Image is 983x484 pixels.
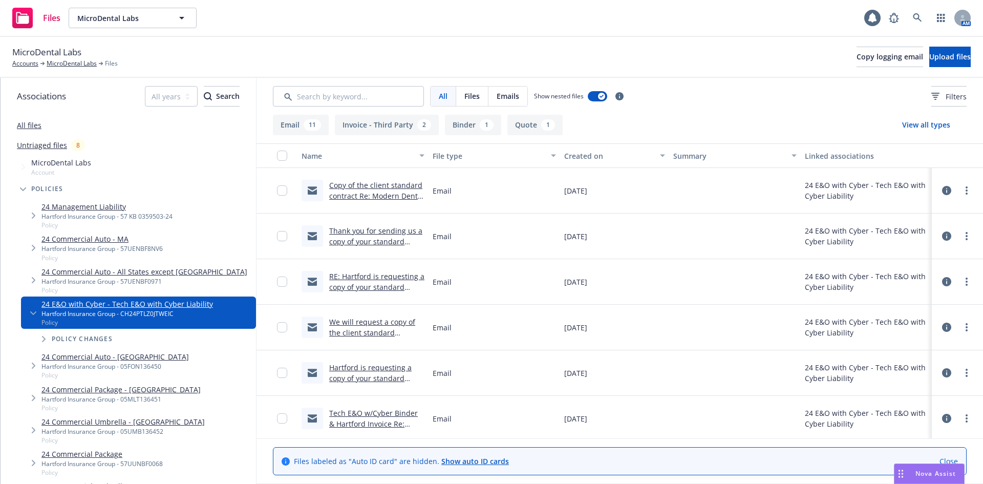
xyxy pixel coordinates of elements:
[960,184,973,197] a: more
[960,230,973,242] a: more
[857,52,923,61] span: Copy logging email
[564,231,587,242] span: [DATE]
[329,408,420,461] a: Tech E&O w/Cyber Binder & Hartford Invoice Re: Modern Dental CH24PTLZ0JTWEIC - Binder (Encrypted ...
[564,368,587,378] span: [DATE]
[41,299,213,309] a: 24 E&O with Cyber - Tech E&O with Cyber Liability
[41,459,163,468] div: Hartford Insurance Group - 57UUNBF0068
[915,469,956,478] span: Nova Assist
[805,408,928,429] div: 24 E&O with Cyber - Tech E&O with Cyber Liability
[433,231,452,242] span: Email
[41,427,205,436] div: Hartford Insurance Group - 05UMB136452
[41,362,189,371] div: Hartford Insurance Group - 05FON136450
[277,277,287,287] input: Toggle Row Selected
[884,8,904,28] a: Report a Bug
[302,151,413,161] div: Name
[41,221,173,229] span: Policy
[17,90,66,103] span: Associations
[277,368,287,378] input: Toggle Row Selected
[433,185,452,196] span: Email
[497,91,519,101] span: Emails
[805,362,928,384] div: 24 E&O with Cyber - Tech E&O with Cyber Liability
[329,363,424,415] a: Hartford is requesting a copy of your standard contract Re: MicroDental Labs - Tech E&O with Cybe...
[960,412,973,425] a: more
[433,413,452,424] span: Email
[805,271,928,292] div: 24 E&O with Cyber - Tech E&O with Cyber Liability
[294,456,509,467] span: Files labeled as "Auto ID card" are hidden.
[105,59,118,68] span: Files
[41,266,247,277] a: 24 Commercial Auto - All States except [GEOGRAPHIC_DATA]
[433,277,452,287] span: Email
[273,115,329,135] button: Email
[41,277,247,286] div: Hartford Insurance Group - 57UENBF0971
[564,322,587,333] span: [DATE]
[441,456,509,466] a: Show auto ID cards
[805,180,928,201] div: 24 E&O with Cyber - Tech E&O with Cyber Liability
[805,317,928,338] div: 24 E&O with Cyber - Tech E&O with Cyber Liability
[41,395,201,404] div: Hartford Insurance Group - 05MLT136451
[204,86,240,107] button: SearchSearch
[329,226,424,279] a: Thank you for sending us a copy of your standard contract Re: MicroDental Labs - Tech E&O with Cy...
[894,464,907,483] div: Drag to move
[329,180,424,222] a: Copy of the client standard contract Re: Modern Dental CH24PTLZ0JTWEIC (Encrypted Delivery)
[31,168,91,177] span: Account
[507,115,563,135] button: Quote
[304,119,321,131] div: 11
[907,8,928,28] a: Search
[329,317,417,381] a: We will request a copy of the client standard contract & forward to you Re: Modern Dental CH24PTL...
[931,86,967,107] button: Filters
[541,119,555,131] div: 1
[12,59,38,68] a: Accounts
[41,212,173,221] div: Hartford Insurance Group - 57 KB 0359503-24
[564,151,654,161] div: Created on
[433,368,452,378] span: Email
[480,119,494,131] div: 1
[277,185,287,196] input: Toggle Row Selected
[960,276,973,288] a: more
[204,87,240,106] div: Search
[41,309,213,318] div: Hartford Insurance Group - CH24PTLZ0JTWEIC
[805,225,928,247] div: 24 E&O with Cyber - Tech E&O with Cyber Liability
[41,416,205,427] a: 24 Commercial Umbrella - [GEOGRAPHIC_DATA]
[857,47,923,67] button: Copy logging email
[669,143,800,168] button: Summary
[960,367,973,379] a: more
[801,143,932,168] button: Linked associations
[805,151,928,161] div: Linked associations
[564,413,587,424] span: [DATE]
[31,157,91,168] span: MicroDental Labs
[41,371,189,380] span: Policy
[277,151,287,161] input: Select all
[8,4,65,32] a: Files
[329,271,424,324] a: RE: Hartford is requesting a copy of your standard contract Re: MicroDental Labs - Tech E&O with ...
[273,86,424,107] input: Search by keyword...
[894,464,965,484] button: Nova Assist
[41,449,163,459] a: 24 Commercial Package
[277,322,287,332] input: Toggle Row Selected
[960,321,973,333] a: more
[41,436,205,445] span: Policy
[564,277,587,287] span: [DATE]
[335,115,439,135] button: Invoice - Third Party
[31,186,63,192] span: Policies
[564,185,587,196] span: [DATE]
[560,143,670,168] button: Created on
[886,115,967,135] button: View all types
[417,119,431,131] div: 2
[77,13,166,24] span: MicroDental Labs
[41,286,247,294] span: Policy
[464,91,480,101] span: Files
[41,201,173,212] a: 24 Management Liability
[931,8,951,28] a: Switch app
[929,52,971,61] span: Upload files
[41,318,213,327] span: Policy
[69,8,197,28] button: MicroDental Labs
[41,404,201,412] span: Policy
[43,14,60,22] span: Files
[52,336,113,342] span: Policy changes
[673,151,785,161] div: Summary
[47,59,97,68] a: MicroDental Labs
[297,143,429,168] button: Name
[41,384,201,395] a: 24 Commercial Package - [GEOGRAPHIC_DATA]
[429,143,560,168] button: File type
[41,254,163,262] span: Policy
